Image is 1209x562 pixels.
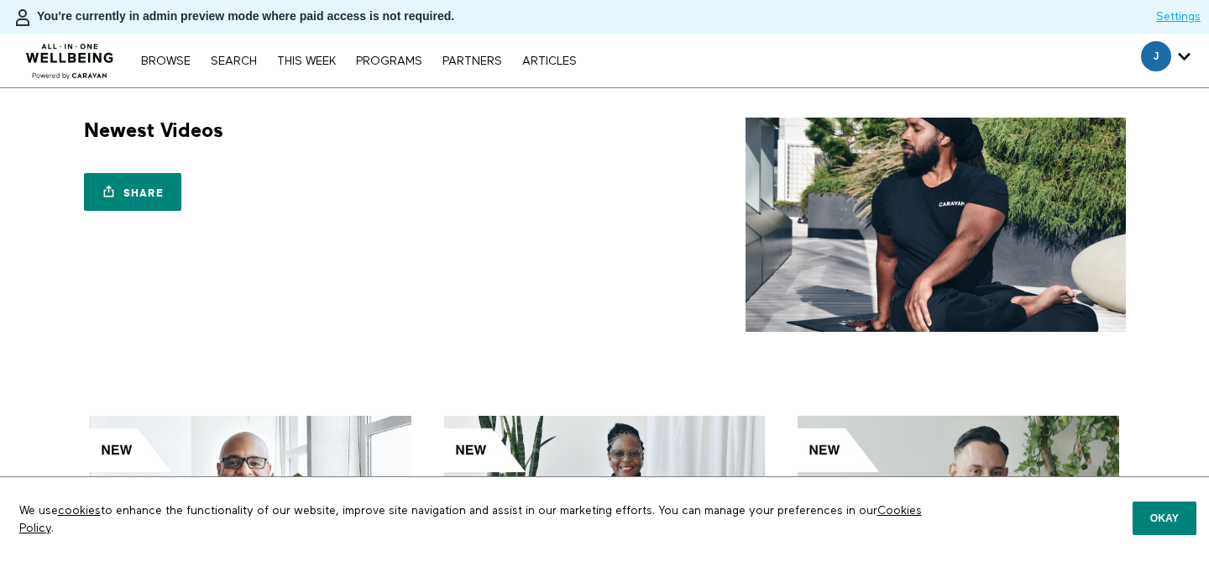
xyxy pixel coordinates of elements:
a: Browse [133,55,199,67]
img: CARAVAN [19,31,121,81]
div: Secondary [1128,34,1203,87]
a: Search [202,55,265,67]
a: cookies [58,505,101,517]
a: Share [84,173,181,211]
a: Cookies Policy [19,505,922,533]
img: person-bdfc0eaa9744423c596e6e1c01710c89950b1dff7c83b5d61d716cfd8139584f.svg [13,8,33,28]
a: THIS WEEK [269,55,344,67]
img: Newest Videos [746,118,1126,332]
nav: Primary [133,52,584,69]
p: We use to enhance the functionality of our website, improve site navigation and assist in our mar... [7,490,949,549]
a: ARTICLES [514,55,585,67]
a: PARTNERS [434,55,510,67]
a: PROGRAMS [348,55,431,67]
button: Okay [1133,502,1196,535]
a: Settings [1156,8,1201,25]
h1: Newest Videos [84,118,223,144]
